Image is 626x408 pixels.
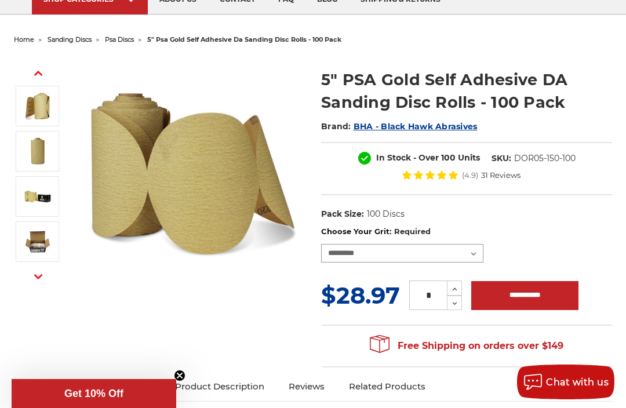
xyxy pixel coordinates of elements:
span: Chat with us [546,377,609,388]
small: Required [394,227,431,236]
span: 5" psa gold self adhesive da sanding disc rolls - 100 pack [147,35,341,43]
dd: DOR05-150-100 [514,152,576,165]
dt: SKU: [492,152,511,165]
label: Choose Your Grit: [321,226,612,238]
a: Frequently Bought Together [14,374,163,399]
span: 31 Reviews [481,172,521,179]
span: (4.9) [462,172,478,179]
button: Chat with us [517,365,614,399]
button: Previous [24,61,52,86]
dd: 100 Discs [367,208,405,220]
img: 5" PSA Gold Sanding Discs on a Roll [23,92,52,121]
span: - Over [413,152,439,163]
dt: Pack Size: [321,208,364,220]
h1: 5" PSA Gold Self Adhesive DA Sanding Disc Rolls - 100 Pack [321,68,612,114]
span: $28.97 [321,281,400,309]
span: Get 10% Off [64,388,123,399]
span: Brand: [321,121,351,132]
a: home [14,35,34,43]
a: BHA - Black Hawk Abrasives [354,121,478,132]
img: 100 pack of sticky back sanding discs on a roll [23,227,52,256]
img: Black hawk abrasives gold psa discs on a roll [23,182,52,211]
img: 5" Sticky Backed Sanding Discs on a roll [78,56,305,283]
a: sanding discs [48,35,92,43]
span: Units [458,152,480,163]
a: Product Description [163,374,276,399]
span: In Stock [376,152,411,163]
a: Related Products [337,374,438,399]
button: Close teaser [174,370,185,381]
img: 5 inch gold discs on a roll [23,137,52,166]
span: Free Shipping on orders over $149 [370,334,563,358]
div: Get 10% OffClose teaser [12,379,176,408]
a: psa discs [105,35,134,43]
a: Reviews [276,374,337,399]
button: Next [24,264,52,289]
span: 100 [441,152,456,163]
